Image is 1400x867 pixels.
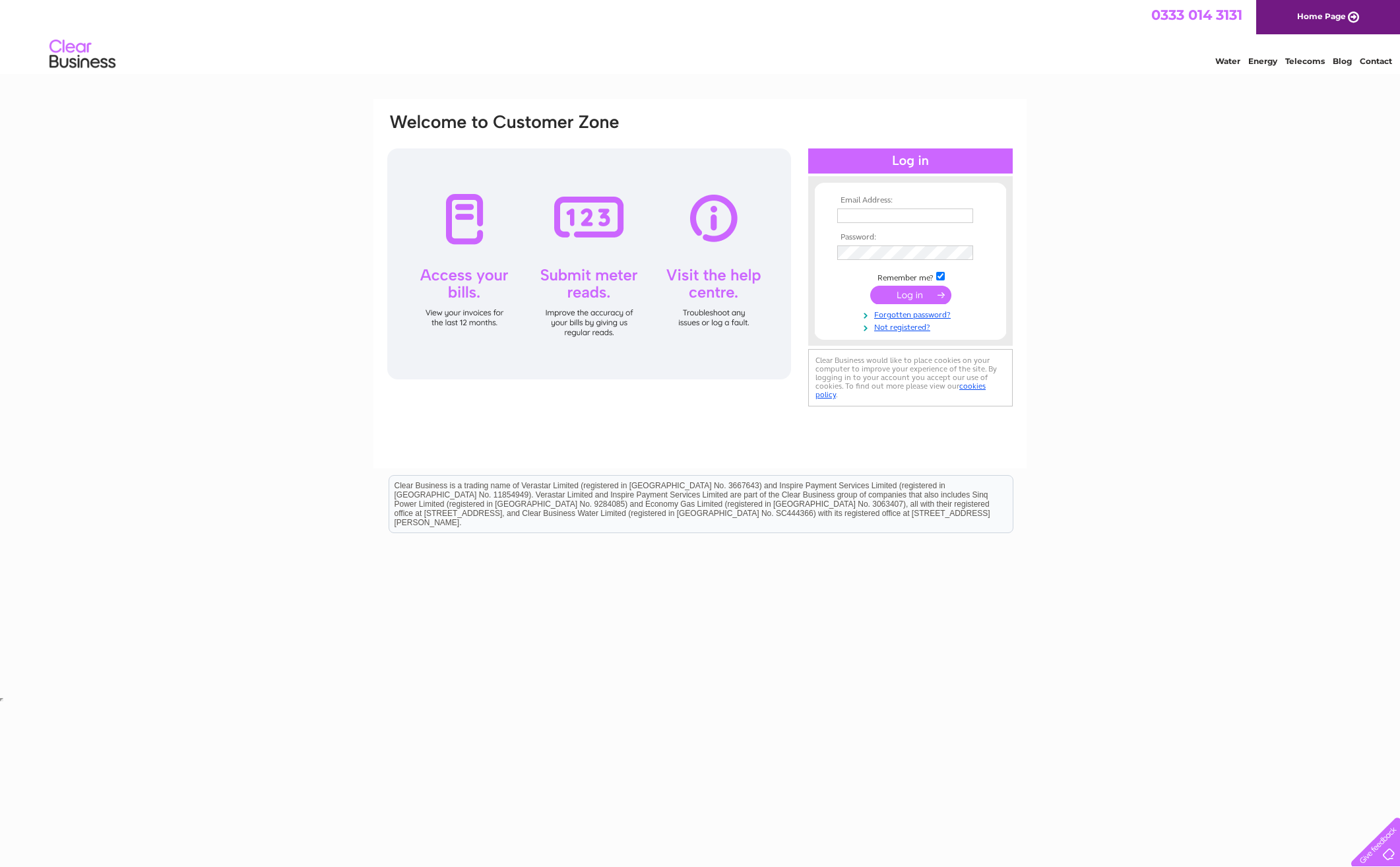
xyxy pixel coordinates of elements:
th: Password: [834,233,987,242]
th: Email Address: [834,196,987,205]
input: Submit [870,286,951,304]
a: Telecoms [1285,56,1325,66]
a: Not registered? [837,320,987,333]
img: logo.png [49,34,116,75]
a: Blog [1333,56,1352,66]
a: Contact [1360,56,1392,66]
a: Energy [1248,56,1277,66]
div: Clear Business is a trading name of Verastar Limited (registered in [GEOGRAPHIC_DATA] No. 3667643... [389,7,1013,64]
a: cookies policy [815,381,986,399]
a: Water [1215,56,1240,66]
a: 0333 014 3131 [1151,7,1242,23]
td: Remember me? [834,270,987,283]
a: Forgotten password? [837,307,987,320]
div: Clear Business would like to place cookies on your computer to improve your experience of the sit... [808,349,1013,406]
